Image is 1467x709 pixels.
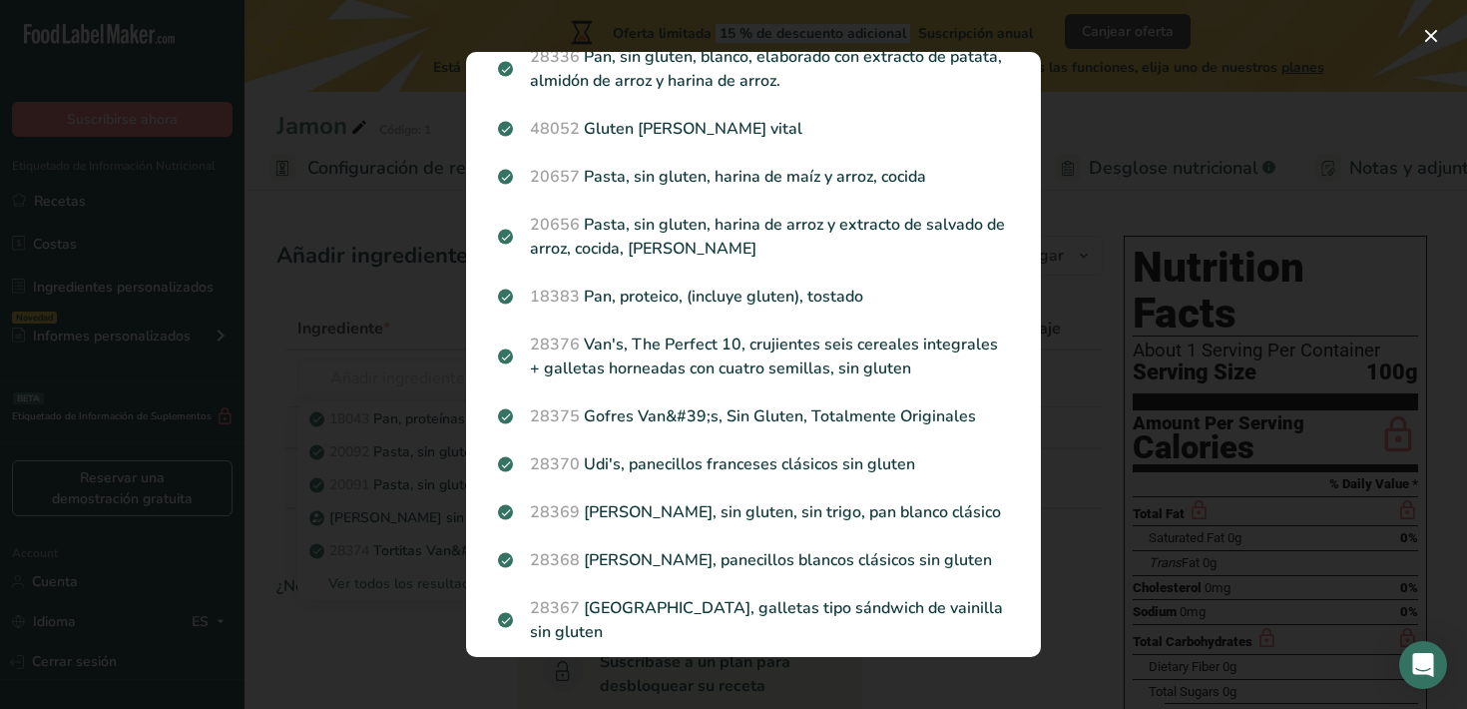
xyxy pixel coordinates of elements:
p: [PERSON_NAME], sin gluten, sin trigo, pan blanco clásico [498,500,1009,524]
div: Open Intercom Messenger [1399,641,1447,689]
span: 28367 [530,597,580,619]
span: 20656 [530,214,580,236]
p: Pan, proteico, (incluye gluten), tostado [498,285,1009,309]
p: Pasta, sin gluten, harina de maíz y arroz, cocida [498,165,1009,189]
span: 28336 [530,46,580,68]
p: Udi's, panecillos franceses clásicos sin gluten [498,452,1009,476]
span: 28370 [530,453,580,475]
p: Pasta, sin gluten, harina de arroz y extracto de salvado de arroz, cocida, [PERSON_NAME] [498,213,1009,261]
span: 28376 [530,334,580,355]
p: [PERSON_NAME], panecillos blancos clásicos sin gluten [498,548,1009,572]
span: 28375 [530,405,580,427]
span: 48052 [530,118,580,140]
p: Gluten [PERSON_NAME] vital [498,117,1009,141]
p: [GEOGRAPHIC_DATA], galletas tipo sándwich de vainilla sin gluten [498,596,1009,644]
span: 28368 [530,549,580,571]
span: 28369 [530,501,580,523]
span: 18383 [530,286,580,308]
p: Van's, The Perfect 10, crujientes seis cereales integrales + galletas horneadas con cuatro semill... [498,333,1009,380]
p: Pan, sin gluten, blanco, elaborado con extracto de patata, almidón de arroz y harina de arroz. [498,45,1009,93]
p: Gofres Van&#39;s, Sin Gluten, Totalmente Originales [498,404,1009,428]
span: 20657 [530,166,580,188]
